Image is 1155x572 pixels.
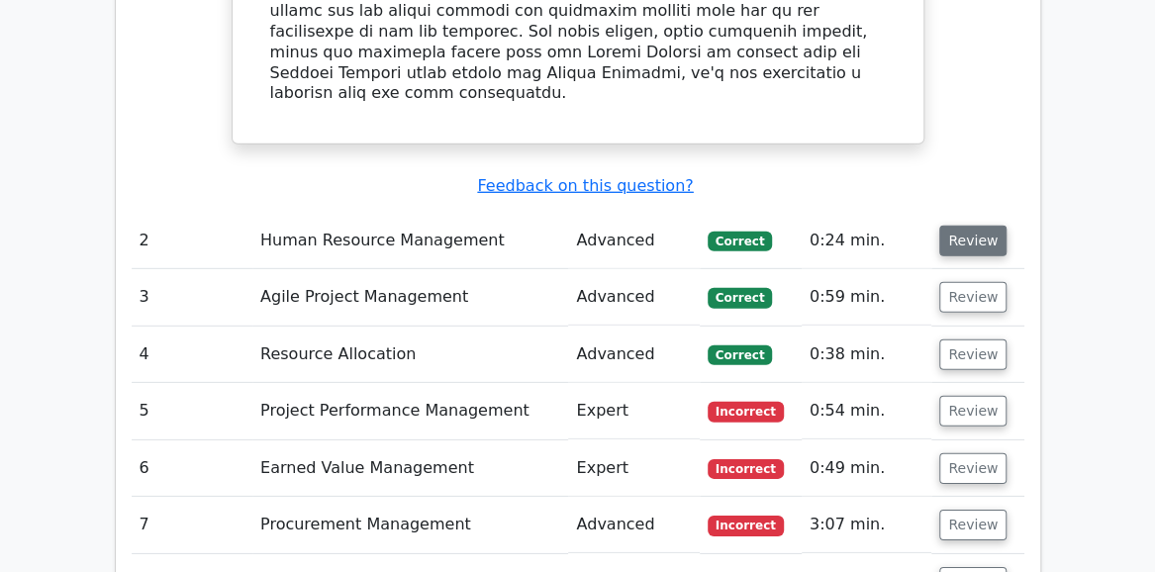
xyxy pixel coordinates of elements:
[132,497,252,553] td: 7
[939,510,1007,540] button: Review
[568,497,699,553] td: Advanced
[802,383,931,439] td: 0:54 min.
[252,269,568,326] td: Agile Project Management
[939,282,1007,313] button: Review
[708,232,772,251] span: Correct
[568,269,699,326] td: Advanced
[568,383,699,439] td: Expert
[708,402,784,422] span: Incorrect
[252,213,568,269] td: Human Resource Management
[477,176,693,195] a: Feedback on this question?
[939,226,1007,256] button: Review
[568,440,699,497] td: Expert
[802,269,931,326] td: 0:59 min.
[708,345,772,365] span: Correct
[568,327,699,383] td: Advanced
[939,339,1007,370] button: Review
[708,288,772,308] span: Correct
[939,396,1007,427] button: Review
[132,440,252,497] td: 6
[802,497,931,553] td: 3:07 min.
[252,327,568,383] td: Resource Allocation
[132,213,252,269] td: 2
[252,497,568,553] td: Procurement Management
[132,269,252,326] td: 3
[132,327,252,383] td: 4
[939,453,1007,484] button: Review
[252,440,568,497] td: Earned Value Management
[132,383,252,439] td: 5
[802,440,931,497] td: 0:49 min.
[802,213,931,269] td: 0:24 min.
[568,213,699,269] td: Advanced
[802,327,931,383] td: 0:38 min.
[252,383,568,439] td: Project Performance Management
[708,459,784,479] span: Incorrect
[708,516,784,535] span: Incorrect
